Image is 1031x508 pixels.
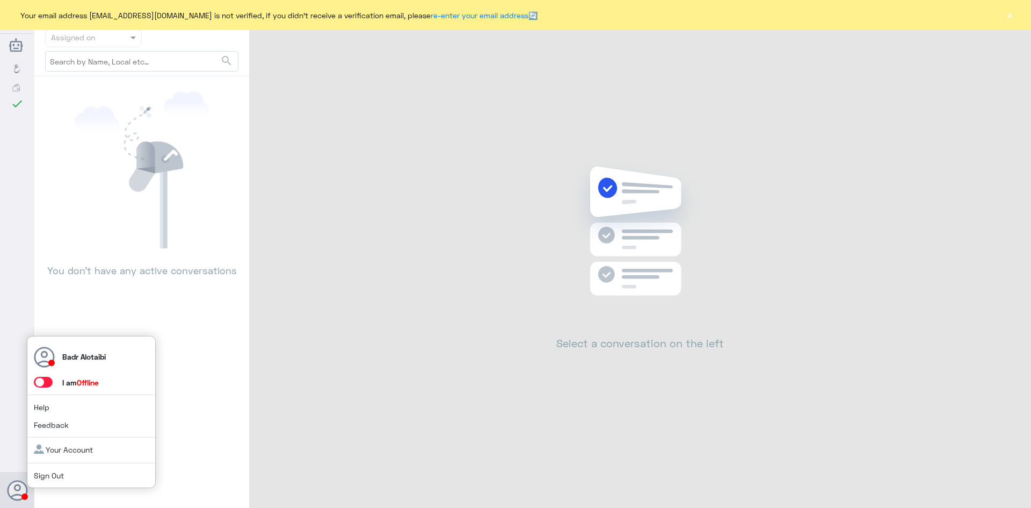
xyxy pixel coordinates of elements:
[34,471,64,480] a: Sign Out
[20,10,538,21] span: Your email address [EMAIL_ADDRESS][DOMAIN_NAME] is not verified, if you didn't receive a verifica...
[77,378,99,387] span: Offline
[62,351,106,362] p: Badr Alotaibi
[34,420,69,430] a: Feedback
[34,445,93,454] a: Your Account
[220,52,233,70] button: search
[62,378,99,387] span: I am
[34,403,49,412] a: Help
[220,54,233,67] span: search
[45,248,238,278] p: You don’t have any active conversations
[7,480,27,500] button: Avatar
[46,52,238,71] input: Search by Name, Local etc…
[1004,10,1015,20] button: ×
[556,337,724,349] h2: Select a conversation on the left
[431,11,528,20] a: re-enter your email address
[11,97,24,110] i: check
